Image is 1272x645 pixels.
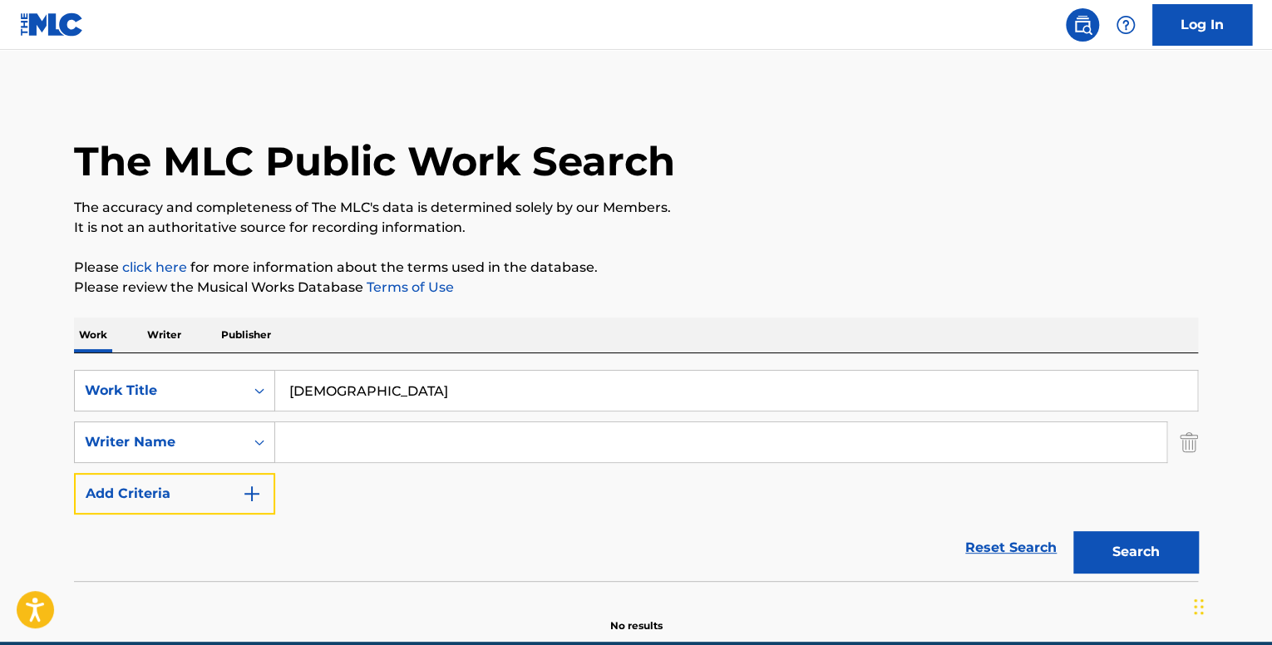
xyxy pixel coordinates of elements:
[74,278,1198,298] p: Please review the Musical Works Database
[74,198,1198,218] p: The accuracy and completeness of The MLC's data is determined solely by our Members.
[1109,8,1142,42] div: Help
[20,12,84,37] img: MLC Logo
[74,318,112,352] p: Work
[74,218,1198,238] p: It is not an authoritative source for recording information.
[610,598,663,633] p: No results
[1180,421,1198,463] img: Delete Criterion
[1072,15,1092,35] img: search
[85,381,234,401] div: Work Title
[1194,582,1204,632] div: Drag
[1116,15,1136,35] img: help
[363,279,454,295] a: Terms of Use
[74,370,1198,581] form: Search Form
[142,318,186,352] p: Writer
[242,484,262,504] img: 9d2ae6d4665cec9f34b9.svg
[74,136,675,186] h1: The MLC Public Work Search
[1073,531,1198,573] button: Search
[1152,4,1252,46] a: Log In
[1189,565,1272,645] iframe: Chat Widget
[957,529,1065,566] a: Reset Search
[1066,8,1099,42] a: Public Search
[74,258,1198,278] p: Please for more information about the terms used in the database.
[74,473,275,515] button: Add Criteria
[216,318,276,352] p: Publisher
[122,259,187,275] a: click here
[85,432,234,452] div: Writer Name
